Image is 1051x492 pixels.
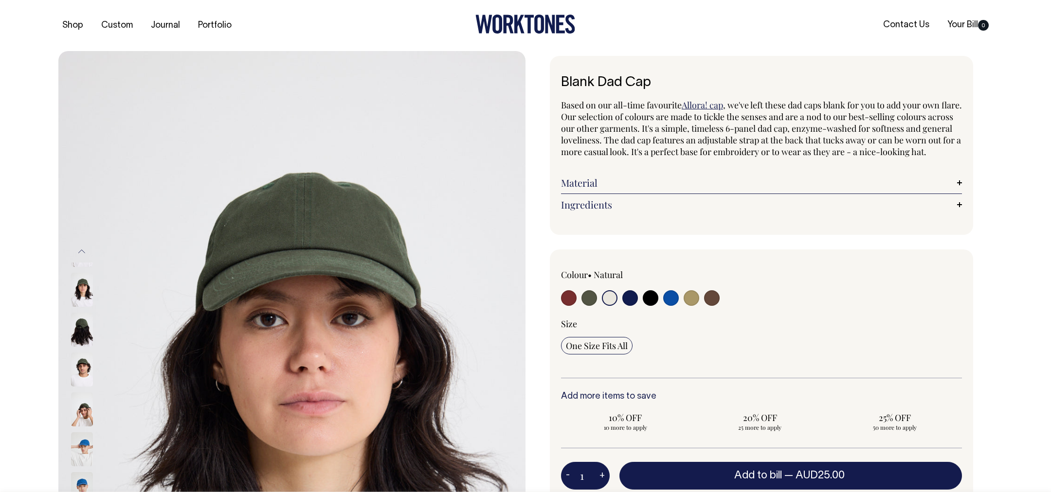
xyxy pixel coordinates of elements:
button: + [595,466,610,486]
span: • [588,269,592,281]
span: 0 [978,20,989,31]
span: One Size Fits All [566,340,628,351]
span: , we've left these dad caps blank for you to add your own flare. Our selection of colours are mad... [561,99,962,158]
button: - [561,466,575,486]
img: worker-blue [71,432,93,466]
img: olive [71,392,93,426]
img: olive [71,352,93,387]
span: Based on our all-time favourite [561,99,682,111]
input: 20% OFF 25 more to apply [696,409,825,434]
span: 25% OFF [835,412,954,423]
span: Add to bill [734,471,782,480]
a: Portfolio [194,18,236,34]
a: Contact Us [879,17,933,33]
span: 10% OFF [566,412,685,423]
img: olive [71,273,93,307]
img: olive [71,313,93,347]
input: 25% OFF 50 more to apply [830,409,959,434]
label: Natural [594,269,623,281]
div: Size [561,318,962,330]
span: 25 more to apply [701,423,820,431]
span: 20% OFF [701,412,820,423]
a: Allora! cap [682,99,723,111]
button: Add to bill —AUD25.00 [619,462,962,489]
a: Your Bill0 [943,17,993,33]
div: Colour [561,269,722,281]
a: Material [561,177,962,189]
span: 10 more to apply [566,423,685,431]
button: Previous [74,241,89,263]
input: 10% OFF 10 more to apply [561,409,690,434]
span: AUD25.00 [796,471,845,480]
span: — [784,471,847,480]
a: Ingredients [561,199,962,211]
h6: Add more items to save [561,392,962,402]
a: Journal [147,18,184,34]
input: One Size Fits All [561,337,633,354]
a: Custom [97,18,137,34]
h1: Blank Dad Cap [561,75,962,90]
span: 50 more to apply [835,423,954,431]
a: Shop [58,18,87,34]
